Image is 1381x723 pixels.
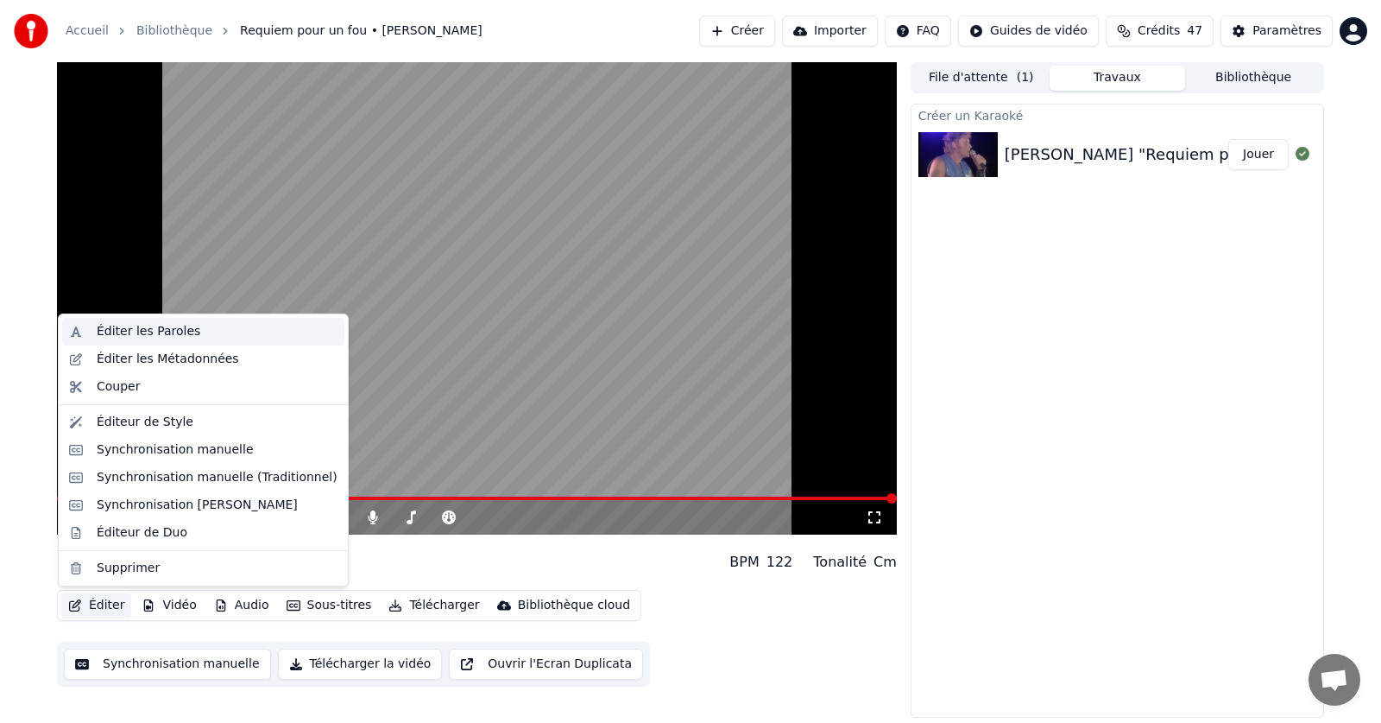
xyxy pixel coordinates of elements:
[1220,16,1333,47] button: Paramètres
[729,552,759,573] div: BPM
[449,649,643,680] button: Ouvrir l'Ecran Duplicata
[1252,22,1321,40] div: Paramètres
[699,16,775,47] button: Créer
[240,22,482,40] span: Requiem pour un fou • [PERSON_NAME]
[97,378,140,396] div: Couper
[97,414,193,431] div: Éditeur de Style
[958,16,1099,47] button: Guides de vidéo
[518,597,630,614] div: Bibliothèque cloud
[885,16,951,47] button: FAQ
[280,593,379,618] button: Sous-titres
[873,552,897,573] div: Cm
[1005,143,1316,167] div: [PERSON_NAME] "Requiem pour un fou"
[97,441,254,459] div: Synchronisation manuelle
[97,560,160,577] div: Supprimer
[278,649,443,680] button: Télécharger la vidéo
[97,351,239,368] div: Éditer les Métadonnées
[1138,22,1180,40] span: Crédits
[66,22,109,40] a: Accueil
[14,14,48,48] img: youka
[913,66,1050,91] button: File d'attente
[911,105,1323,125] div: Créer un Karaoké
[64,649,271,680] button: Synchronisation manuelle
[66,22,482,40] nav: breadcrumb
[1050,66,1186,91] button: Travaux
[766,552,793,573] div: 122
[97,469,337,486] div: Synchronisation manuelle (Traditionnel)
[57,542,238,566] div: Requiem pour un fou
[97,524,187,542] div: Éditeur de Duo
[207,593,276,618] button: Audio
[1187,22,1202,40] span: 47
[1308,654,1360,706] div: Ouvrir le chat
[97,497,298,514] div: Synchronisation [PERSON_NAME]
[1228,139,1289,170] button: Jouer
[382,593,486,618] button: Télécharger
[1185,66,1321,91] button: Bibliothèque
[1017,69,1034,86] span: ( 1 )
[136,22,212,40] a: Bibliothèque
[57,566,238,583] div: [PERSON_NAME]
[1106,16,1214,47] button: Crédits47
[782,16,878,47] button: Importer
[97,323,200,340] div: Éditer les Paroles
[813,552,867,573] div: Tonalité
[61,593,131,618] button: Éditer
[135,593,203,618] button: Vidéo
